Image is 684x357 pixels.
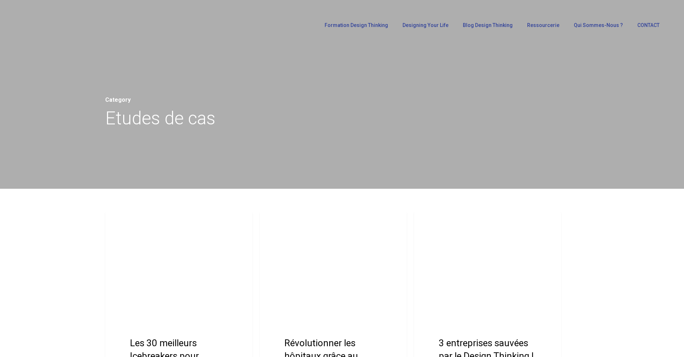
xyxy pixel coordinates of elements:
[570,23,627,28] a: Qui sommes-nous ?
[463,22,513,28] span: Blog Design Thinking
[637,22,660,28] span: CONTACT
[321,23,392,28] a: Formation Design Thinking
[112,219,159,228] a: Etudes de cas
[105,106,579,131] h1: Etudes de cas
[524,23,563,28] a: Ressourcerie
[421,219,468,228] a: Etudes de cas
[527,22,559,28] span: Ressourcerie
[105,96,131,103] span: Category
[267,219,314,228] a: Etudes de cas
[574,22,623,28] span: Qui sommes-nous ?
[399,23,452,28] a: Designing Your Life
[634,23,663,28] a: CONTACT
[403,22,448,28] span: Designing Your Life
[459,23,516,28] a: Blog Design Thinking
[325,22,388,28] span: Formation Design Thinking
